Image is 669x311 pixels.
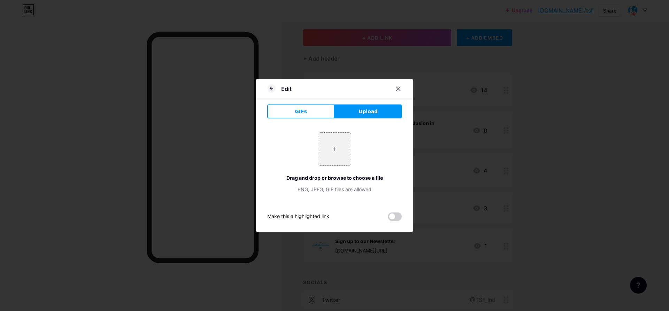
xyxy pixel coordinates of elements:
div: Make this a highlighted link [267,212,329,221]
span: Upload [359,108,378,115]
div: PNG, JPEG, GIF files are allowed [267,186,402,193]
div: Drag and drop or browse to choose a file [267,174,402,181]
span: GIFs [295,108,307,115]
button: Upload [334,104,402,118]
div: Edit [281,85,292,93]
button: GIFs [267,104,334,118]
